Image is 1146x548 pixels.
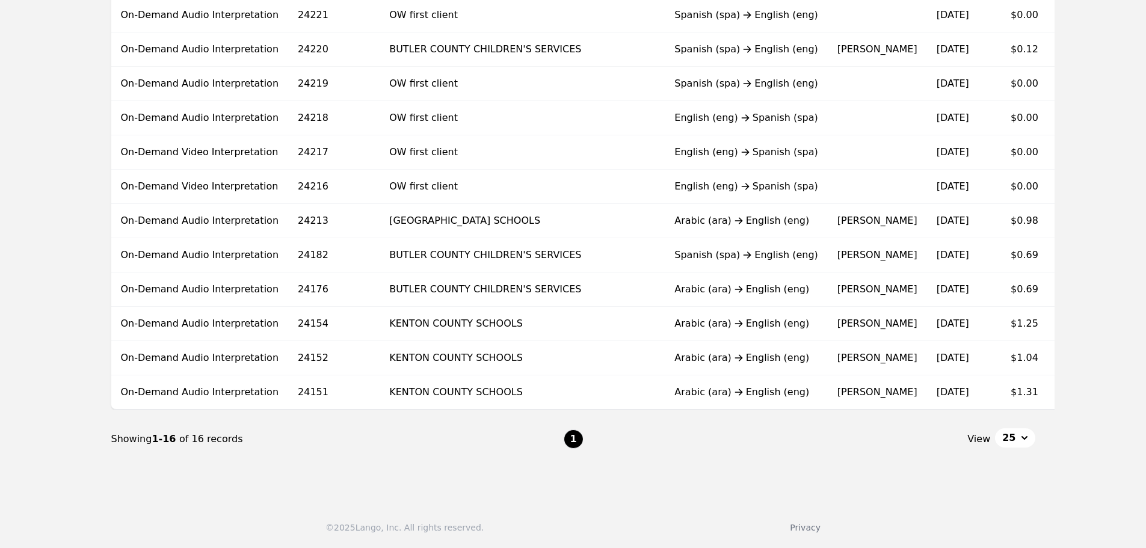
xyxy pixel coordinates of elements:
[380,67,665,101] td: OW first client
[937,386,969,398] time: [DATE]
[111,135,289,170] td: On-Demand Video Interpretation
[937,180,969,192] time: [DATE]
[937,283,969,295] time: [DATE]
[111,67,289,101] td: On-Demand Audio Interpretation
[380,32,665,67] td: BUTLER COUNTY CHILDREN'S SERVICES
[828,272,927,307] td: [PERSON_NAME]
[828,375,927,410] td: [PERSON_NAME]
[790,523,821,532] a: Privacy
[380,135,665,170] td: OW first client
[937,112,969,123] time: [DATE]
[288,170,380,204] td: 24216
[1001,272,1057,307] td: $0.69
[674,8,818,22] div: Spanish (spa) English (eng)
[674,179,818,194] div: English (eng) Spanish (spa)
[288,204,380,238] td: 24213
[674,42,818,57] div: Spanish (spa) English (eng)
[380,101,665,135] td: OW first client
[674,248,818,262] div: Spanish (spa) English (eng)
[674,145,818,159] div: English (eng) Spanish (spa)
[380,272,665,307] td: BUTLER COUNTY CHILDREN'S SERVICES
[1001,170,1057,204] td: $0.00
[288,375,380,410] td: 24151
[111,238,289,272] td: On-Demand Audio Interpretation
[937,146,969,158] time: [DATE]
[937,43,969,55] time: [DATE]
[1001,341,1057,375] td: $1.04
[674,351,818,365] div: Arabic (ara) English (eng)
[111,375,289,410] td: On-Demand Audio Interpretation
[1001,135,1057,170] td: $0.00
[111,432,564,446] div: Showing of 16 records
[288,341,380,375] td: 24152
[1001,67,1057,101] td: $0.00
[1001,101,1057,135] td: $0.00
[828,238,927,272] td: [PERSON_NAME]
[288,238,380,272] td: 24182
[380,307,665,341] td: KENTON COUNTY SCHOOLS
[674,111,818,125] div: English (eng) Spanish (spa)
[111,101,289,135] td: On-Demand Audio Interpretation
[380,375,665,410] td: KENTON COUNTY SCHOOLS
[828,32,927,67] td: [PERSON_NAME]
[937,78,969,89] time: [DATE]
[1001,375,1057,410] td: $1.31
[828,307,927,341] td: [PERSON_NAME]
[1001,32,1057,67] td: $0.12
[937,249,969,260] time: [DATE]
[674,76,818,91] div: Spanish (spa) English (eng)
[111,272,289,307] td: On-Demand Audio Interpretation
[674,214,818,228] div: Arabic (ara) English (eng)
[288,272,380,307] td: 24176
[674,282,818,297] div: Arabic (ara) English (eng)
[380,204,665,238] td: [GEOGRAPHIC_DATA] SCHOOLS
[1002,431,1015,445] span: 25
[288,307,380,341] td: 24154
[967,432,990,446] span: View
[152,433,179,445] span: 1-16
[380,341,665,375] td: KENTON COUNTY SCHOOLS
[937,352,969,363] time: [DATE]
[288,32,380,67] td: 24220
[937,9,969,20] time: [DATE]
[995,428,1035,448] button: 25
[111,32,289,67] td: On-Demand Audio Interpretation
[111,204,289,238] td: On-Demand Audio Interpretation
[380,170,665,204] td: OW first client
[288,135,380,170] td: 24217
[325,522,484,534] div: © 2025 Lango, Inc. All rights reserved.
[937,215,969,226] time: [DATE]
[674,385,818,399] div: Arabic (ara) English (eng)
[674,316,818,331] div: Arabic (ara) English (eng)
[1001,307,1057,341] td: $1.25
[288,101,380,135] td: 24218
[937,318,969,329] time: [DATE]
[288,67,380,101] td: 24219
[111,341,289,375] td: On-Demand Audio Interpretation
[1001,204,1057,238] td: $0.98
[828,341,927,375] td: [PERSON_NAME]
[1001,238,1057,272] td: $0.69
[111,410,1035,469] nav: Page navigation
[828,204,927,238] td: [PERSON_NAME]
[111,170,289,204] td: On-Demand Video Interpretation
[380,238,665,272] td: BUTLER COUNTY CHILDREN'S SERVICES
[111,307,289,341] td: On-Demand Audio Interpretation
